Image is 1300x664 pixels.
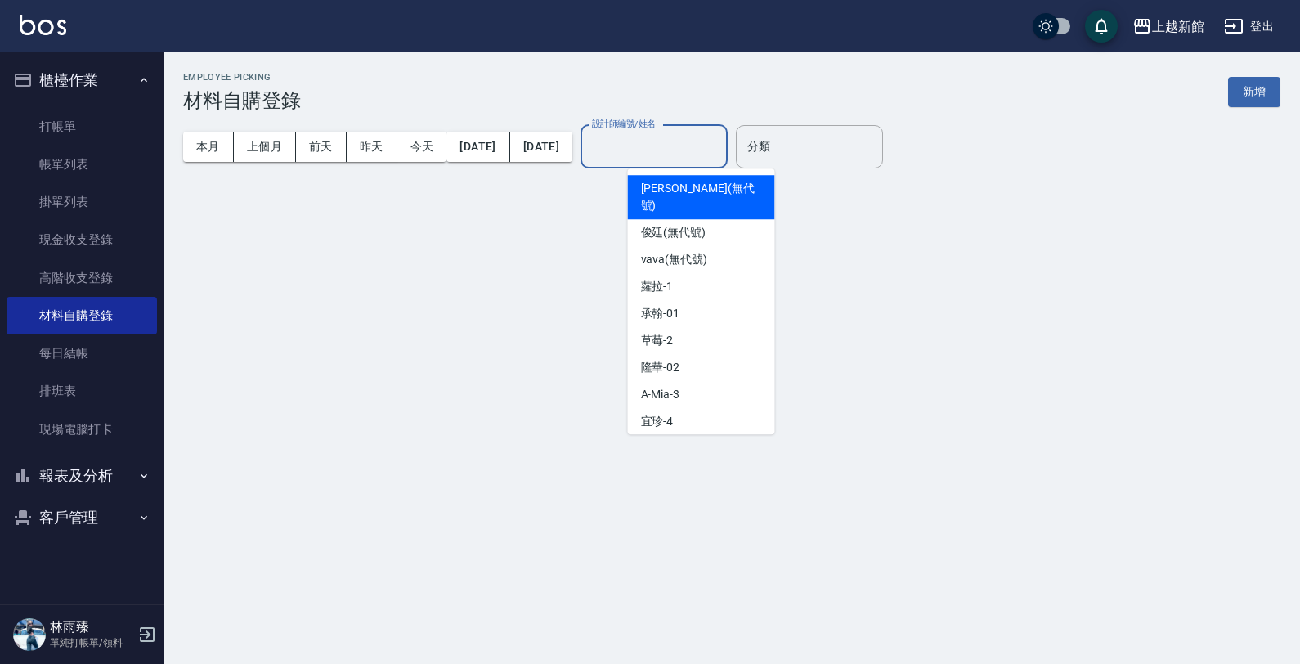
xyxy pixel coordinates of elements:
[641,359,680,376] span: 隆華 -02
[641,413,674,430] span: 宜珍 -4
[183,89,301,112] h3: 材料自購登錄
[7,221,157,258] a: 現金收支登錄
[7,496,157,539] button: 客戶管理
[641,278,674,295] span: 蘿拉 -1
[50,635,133,650] p: 單純打帳單/領料
[641,251,708,268] span: vava (無代號)
[1126,10,1211,43] button: 上越新館
[446,132,509,162] button: [DATE]
[7,297,157,334] a: 材料自購登錄
[50,619,133,635] h5: 林雨臻
[7,411,157,448] a: 現場電腦打卡
[1228,77,1280,107] button: 新增
[183,132,234,162] button: 本月
[183,72,301,83] h2: Employee Picking
[347,132,397,162] button: 昨天
[641,332,674,349] span: 草莓 -2
[397,132,447,162] button: 今天
[641,224,706,241] span: 俊廷 (無代號)
[510,132,572,162] button: [DATE]
[234,132,296,162] button: 上個月
[7,183,157,221] a: 掛單列表
[20,15,66,35] img: Logo
[7,59,157,101] button: 櫃檯作業
[641,386,680,403] span: A-Mia -3
[1217,11,1280,42] button: 登出
[7,455,157,497] button: 報表及分析
[296,132,347,162] button: 前天
[1228,83,1280,99] a: 新增
[7,334,157,372] a: 每日結帳
[1085,10,1118,43] button: save
[7,146,157,183] a: 帳單列表
[641,305,680,322] span: 承翰 -01
[7,108,157,146] a: 打帳單
[7,259,157,297] a: 高階收支登錄
[1152,16,1204,37] div: 上越新館
[641,180,762,214] span: [PERSON_NAME] (無代號)
[13,618,46,651] img: Person
[7,372,157,410] a: 排班表
[592,118,656,130] label: 設計師編號/姓名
